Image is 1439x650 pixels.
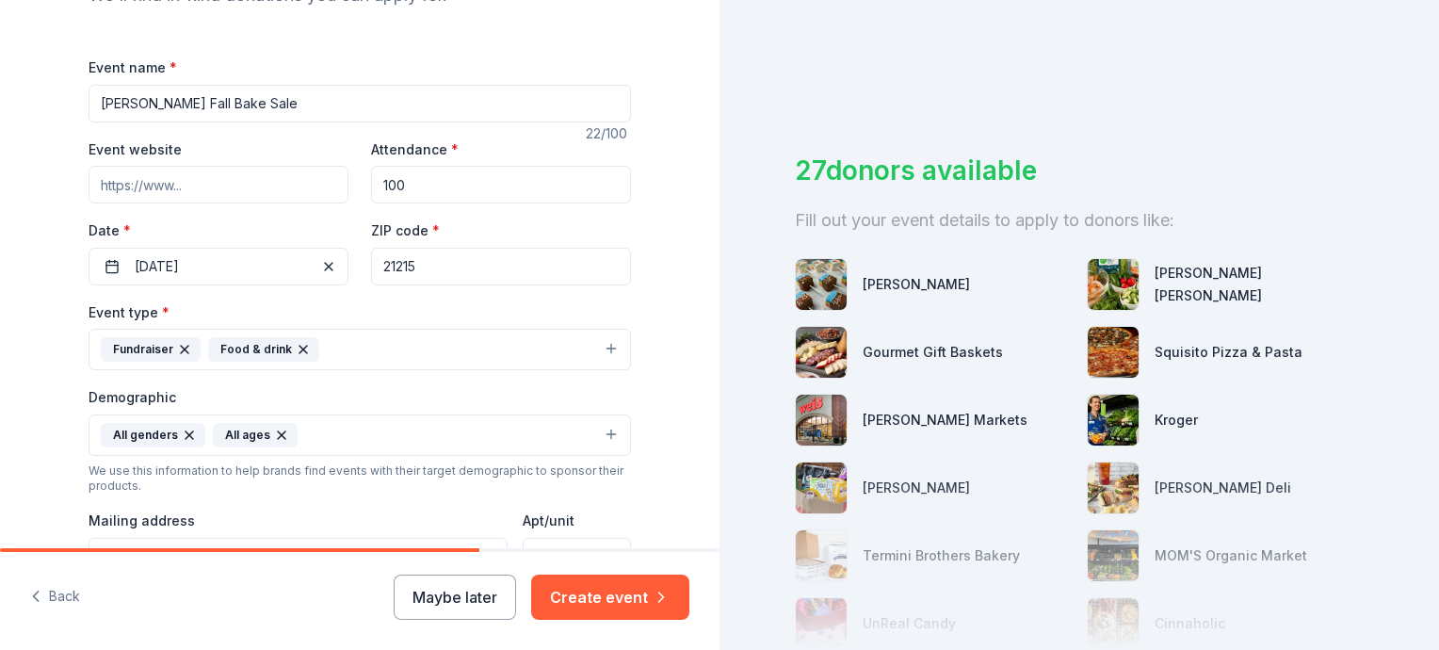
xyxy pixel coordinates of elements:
div: Fundraiser [101,337,201,362]
input: Spring Fundraiser [89,85,631,122]
div: [PERSON_NAME] Markets [863,409,1027,431]
div: All genders [101,423,205,447]
input: 20 [371,166,631,203]
div: 27 donors available [795,151,1364,190]
label: Attendance [371,140,459,159]
button: [DATE] [89,248,348,285]
input: 12345 (U.S. only) [371,248,631,285]
input: Enter a US address [89,538,508,576]
div: Gourmet Gift Baskets [863,341,1003,364]
div: We use this information to help brands find events with their target demographic to sponsor their... [89,463,631,494]
label: Mailing address [89,512,195,530]
div: [PERSON_NAME] [863,273,970,296]
input: # [523,538,631,576]
input: https://www... [89,166,348,203]
button: Create event [531,575,689,620]
img: photo for Squisito Pizza & Pasta [1088,327,1139,378]
label: Event type [89,303,170,322]
div: Kroger [1155,409,1198,431]
div: Fill out your event details to apply to donors like: [795,205,1364,236]
div: All ages [213,423,298,447]
div: 22 /100 [586,122,631,145]
img: photo for Kroger [1088,395,1139,446]
div: Food & drink [208,337,319,362]
img: photo for Harris Teeter [1088,259,1139,310]
button: FundraiserFood & drink [89,329,631,370]
div: [PERSON_NAME] [PERSON_NAME] [1155,262,1364,307]
button: Back [30,577,80,617]
img: photo for Bomboy's Candy [796,259,847,310]
label: Demographic [89,388,176,407]
label: Date [89,221,348,240]
button: All gendersAll ages [89,414,631,456]
label: Event website [89,140,182,159]
button: Maybe later [394,575,516,620]
img: photo for Gourmet Gift Baskets [796,327,847,378]
label: Apt/unit [523,512,574,530]
img: photo for Weis Markets [796,395,847,446]
div: Squisito Pizza & Pasta [1155,341,1302,364]
label: Event name [89,58,177,77]
label: ZIP code [371,221,440,240]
